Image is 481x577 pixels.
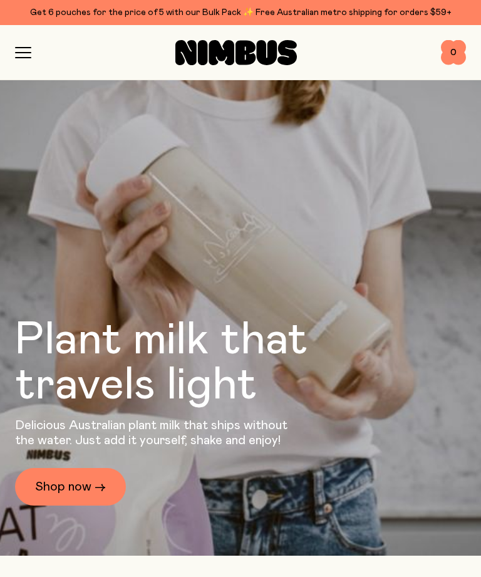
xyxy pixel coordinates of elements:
[15,318,376,408] h1: Plant milk that travels light
[15,418,296,448] p: Delicious Australian plant milk that ships without the water. Just add it yourself, shake and enjoy!
[15,5,466,20] div: Get 6 pouches for the price of 5 with our Bulk Pack ✨ Free Australian metro shipping for orders $59+
[15,468,126,506] a: Shop now →
[441,40,466,65] button: 0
